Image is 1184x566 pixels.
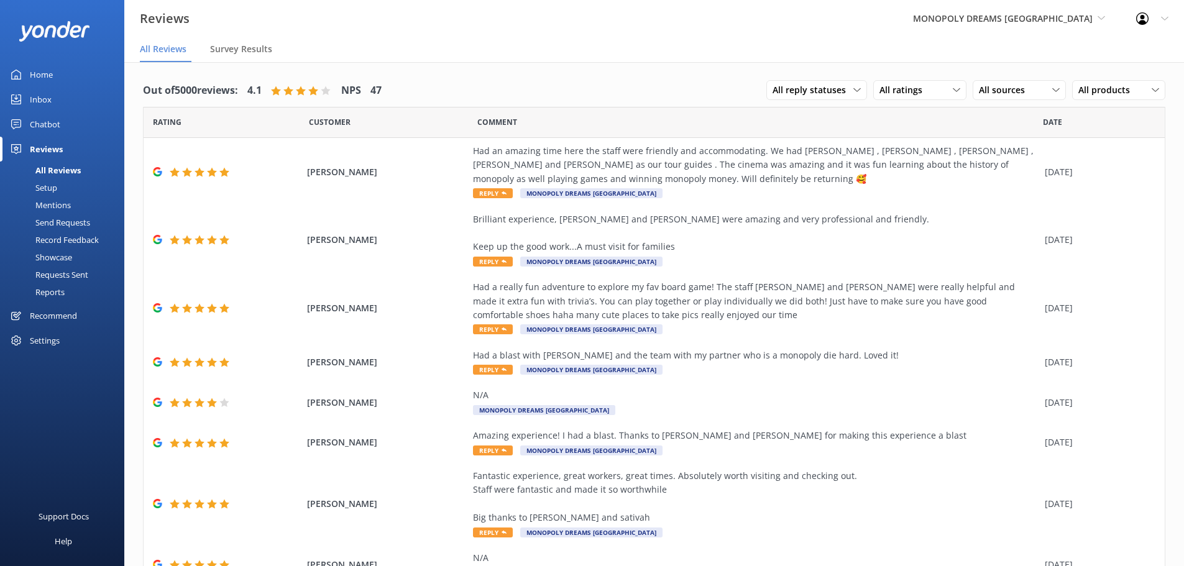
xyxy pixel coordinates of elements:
span: [PERSON_NAME] [307,165,467,179]
span: Reply [473,188,513,198]
div: Amazing experience! I had a blast. Thanks to [PERSON_NAME] and [PERSON_NAME] for making this expe... [473,429,1039,442]
img: yonder-white-logo.png [19,21,90,42]
div: [DATE] [1045,355,1149,369]
a: Showcase [7,249,124,266]
div: Chatbot [30,112,60,137]
div: Setup [7,179,57,196]
span: MONOPOLY DREAMS [GEOGRAPHIC_DATA] [520,527,663,537]
span: MONOPOLY DREAMS [GEOGRAPHIC_DATA] [913,12,1093,24]
span: [PERSON_NAME] [307,301,467,315]
span: [PERSON_NAME] [307,396,467,409]
div: Home [30,62,53,87]
div: Inbox [30,87,52,112]
span: All ratings [879,83,930,97]
div: [DATE] [1045,165,1149,179]
div: N/A [473,388,1039,402]
span: Survey Results [210,43,272,55]
div: Fantastic experience, great workers, great times. Absolutely worth visiting and checking out. Sta... [473,469,1039,525]
div: Requests Sent [7,266,88,283]
span: Date [1043,116,1062,128]
div: Send Requests [7,214,90,231]
div: Showcase [7,249,72,266]
a: Setup [7,179,124,196]
div: Recommend [30,303,77,328]
h4: NPS [341,83,361,99]
span: MONOPOLY DREAMS [GEOGRAPHIC_DATA] [473,405,615,415]
a: Requests Sent [7,266,124,283]
div: Brilliant experience, [PERSON_NAME] and [PERSON_NAME] were amazing and very professional and frie... [473,212,1039,254]
div: N/A [473,551,1039,565]
span: Question [477,116,517,128]
a: All Reviews [7,162,124,179]
span: Reply [473,527,513,537]
span: Reply [473,365,513,375]
div: [DATE] [1045,436,1149,449]
span: All products [1078,83,1137,97]
div: All Reviews [7,162,81,179]
h4: 47 [370,83,382,99]
div: [DATE] [1045,233,1149,247]
div: [DATE] [1045,396,1149,409]
div: Help [55,529,72,554]
span: MONOPOLY DREAMS [GEOGRAPHIC_DATA] [520,365,663,375]
span: All Reviews [140,43,186,55]
h3: Reviews [140,9,190,29]
span: [PERSON_NAME] [307,233,467,247]
h4: 4.1 [247,83,262,99]
span: Reply [473,257,513,267]
span: Date [309,116,351,128]
div: [DATE] [1045,497,1149,511]
div: Mentions [7,196,71,214]
div: Had a blast with [PERSON_NAME] and the team with my partner who is a monopoly die hard. Loved it! [473,349,1039,362]
a: Mentions [7,196,124,214]
span: Reply [473,445,513,455]
a: Record Feedback [7,231,124,249]
span: [PERSON_NAME] [307,436,467,449]
span: MONOPOLY DREAMS [GEOGRAPHIC_DATA] [520,445,663,455]
div: Support Docs [39,504,89,529]
span: MONOPOLY DREAMS [GEOGRAPHIC_DATA] [520,188,663,198]
span: [PERSON_NAME] [307,497,467,511]
h4: Out of 5000 reviews: [143,83,238,99]
div: [DATE] [1045,301,1149,315]
div: Reviews [30,137,63,162]
div: Record Feedback [7,231,99,249]
span: Date [153,116,181,128]
span: All reply statuses [773,83,853,97]
div: Reports [7,283,65,301]
span: MONOPOLY DREAMS [GEOGRAPHIC_DATA] [520,257,663,267]
div: Had a really fun adventure to explore my fav board game! The staff [PERSON_NAME] and [PERSON_NAME... [473,280,1039,322]
span: MONOPOLY DREAMS [GEOGRAPHIC_DATA] [520,324,663,334]
span: All sources [979,83,1032,97]
span: Reply [473,324,513,334]
div: Had an amazing time here the staff were friendly and accommodating. We had [PERSON_NAME] , [PERSO... [473,144,1039,186]
div: Settings [30,328,60,353]
a: Send Requests [7,214,124,231]
span: [PERSON_NAME] [307,355,467,369]
a: Reports [7,283,124,301]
